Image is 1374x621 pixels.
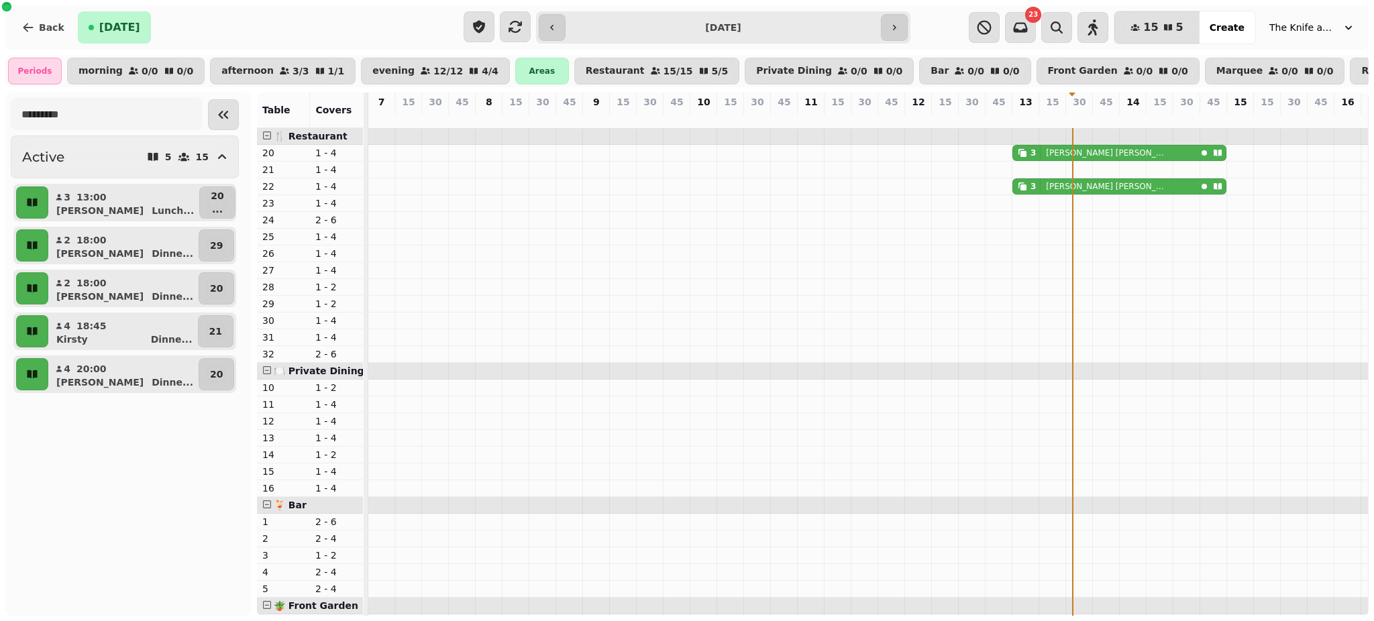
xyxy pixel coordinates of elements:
span: Back [39,23,64,32]
p: Private Dining [756,66,832,76]
button: [DATE] [78,11,151,44]
p: 29 [262,297,305,310]
p: 2 - 4 [315,565,358,579]
p: 45 [670,95,683,109]
p: 15 [1046,95,1059,109]
p: 1 - 4 [315,264,358,277]
p: 15 / 15 [664,66,693,76]
span: 23 [1028,11,1038,18]
span: 15 [1143,22,1158,33]
p: 0 [833,111,843,125]
p: Dinne ... [151,333,193,346]
p: 15 [831,95,844,109]
p: 20 [211,189,223,203]
p: 0 / 0 [1317,66,1334,76]
p: 30 [262,314,305,327]
p: 3 / 3 [293,66,309,76]
button: Create [1199,11,1255,44]
button: Collapse sidebar [208,99,239,130]
p: 2 - 4 [315,582,358,596]
p: 30 [1073,95,1086,109]
p: 45 [778,95,790,109]
p: 4 [63,362,71,376]
p: 1 - 4 [315,196,358,210]
p: 0 [564,111,575,125]
div: 3 [1030,181,1036,192]
span: Table [262,105,290,115]
p: 15 [1153,95,1166,109]
p: 22 [262,180,305,193]
p: 30 [751,95,763,109]
p: 15 [1234,95,1247,109]
p: 0 / 0 [1171,66,1188,76]
p: 14 [1126,95,1139,109]
p: 1 - 2 [315,280,358,294]
p: 12 / 12 [433,66,463,76]
button: 20 [199,272,234,304]
p: 0 [698,111,709,125]
button: The Knife and [PERSON_NAME] [1261,15,1363,40]
p: 1 - 4 [315,163,358,176]
p: 30 [1287,95,1300,109]
p: 1 - 2 [315,549,358,562]
p: 23 [262,196,305,210]
button: 29 [199,229,234,262]
p: evening [372,66,415,76]
button: 420:00[PERSON_NAME]Dinne... [51,358,196,390]
p: [PERSON_NAME] [56,247,144,260]
p: 1 / 1 [328,66,345,76]
p: 45 [885,95,898,109]
p: 0 [376,111,387,125]
p: 10 [262,381,305,394]
button: 418:45KirstyDinne... [51,315,195,347]
p: 0 / 0 [851,66,867,76]
p: 0 [537,111,548,125]
button: 155 [1114,11,1199,44]
p: 0 [886,111,897,125]
p: 4 [262,565,305,579]
p: Dinne ... [152,247,193,260]
p: 0 [967,111,977,125]
p: 2 - 6 [315,213,358,227]
p: 0 / 0 [967,66,984,76]
p: 25 [262,230,305,243]
p: 0 [1262,111,1273,125]
p: 20 [210,282,223,295]
p: 20 [262,146,305,160]
button: 218:00[PERSON_NAME]Dinne... [51,272,196,304]
button: Front Garden0/00/0 [1037,58,1200,84]
p: 1 [262,515,305,528]
button: 313:00[PERSON_NAME]Lunch... [51,186,197,219]
p: afternoon [221,66,274,76]
p: 0 [779,111,790,125]
p: 0 [1181,111,1192,125]
p: 4 / 4 [482,66,498,76]
p: [PERSON_NAME] [56,290,144,303]
p: 0 [940,111,951,125]
p: 0 [913,111,924,125]
button: Back [11,11,75,44]
p: 15 [617,95,629,109]
p: 0 [1208,111,1219,125]
p: 1 - 4 [315,482,358,495]
p: 3 [262,549,305,562]
p: 0 [1101,111,1112,125]
p: [PERSON_NAME] [PERSON_NAME] [1046,148,1169,158]
button: 20... [199,186,235,219]
p: 18:00 [76,276,107,290]
p: 31 [262,331,305,344]
p: 27 [262,264,305,277]
p: 1 - 4 [315,414,358,428]
p: 0 [645,111,655,125]
p: 1 - 4 [315,180,358,193]
p: 10 [697,95,710,109]
p: 15 [1261,95,1273,109]
p: 1 - 4 [315,314,358,327]
p: 1 - 4 [315,431,358,445]
p: 1 - 2 [315,448,358,461]
p: 11 [262,398,305,411]
p: 0 [430,111,441,125]
p: 15 [402,95,415,109]
p: 0 [1289,111,1300,125]
p: 8 [486,95,492,109]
